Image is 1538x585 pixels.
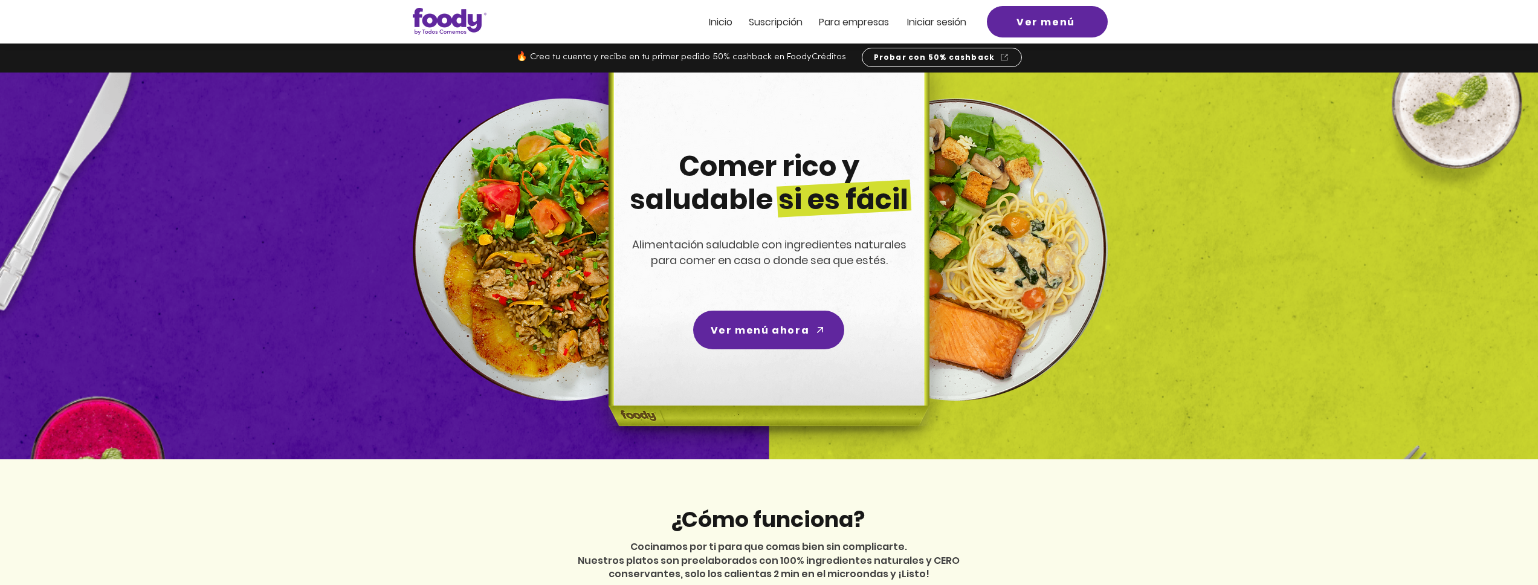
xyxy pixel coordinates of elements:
[987,6,1108,37] a: Ver menú
[632,237,906,268] span: Alimentación saludable con ingredientes naturales para comer en casa o donde sea que estés.
[630,540,907,554] span: Cocinamos por ti para que comas bien sin complicarte.
[516,53,846,62] span: 🔥 Crea tu cuenta y recibe en tu primer pedido 50% cashback en FoodyCréditos
[575,73,959,459] img: headline-center-compress.png
[874,52,995,63] span: Probar con 50% cashback
[711,323,809,338] span: Ver menú ahora
[413,8,486,35] img: Logo_Foody V2.0.0 (3).png
[907,17,966,27] a: Iniciar sesión
[693,311,844,349] a: Ver menú ahora
[670,504,865,535] span: ¿Cómo funciona?
[749,17,803,27] a: Suscripción
[862,48,1022,67] a: Probar con 50% cashback
[907,15,966,29] span: Iniciar sesión
[630,147,908,219] span: Comer rico y saludable si es fácil
[709,17,732,27] a: Inicio
[830,15,889,29] span: ra empresas
[819,15,830,29] span: Pa
[709,15,732,29] span: Inicio
[578,554,960,581] span: Nuestros platos son preelaborados con 100% ingredientes naturales y CERO conservantes, solo los c...
[1016,15,1075,30] span: Ver menú
[413,99,715,401] img: left-dish-compress.png
[819,17,889,27] a: Para empresas
[749,15,803,29] span: Suscripción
